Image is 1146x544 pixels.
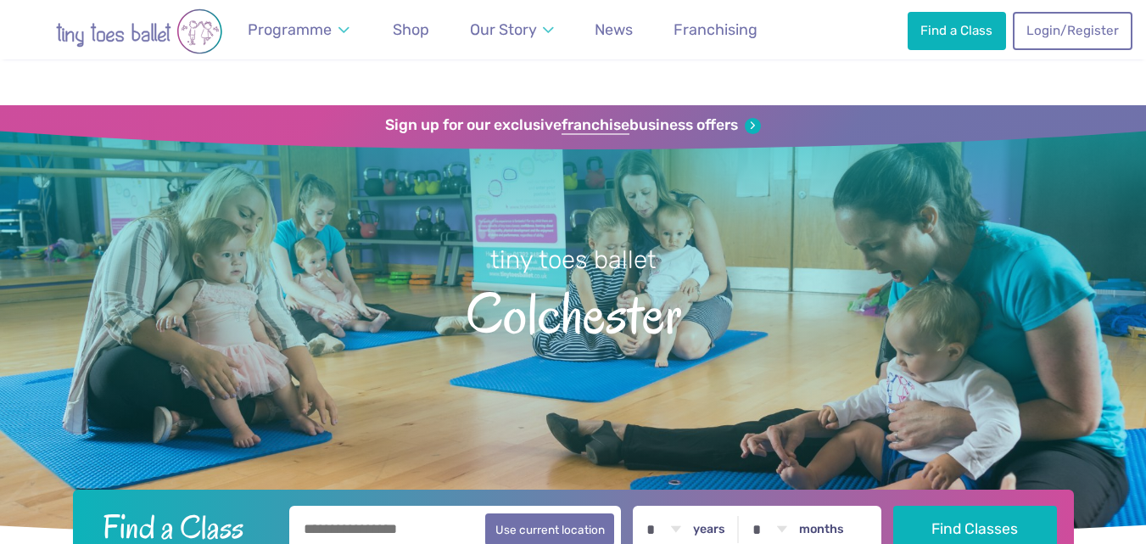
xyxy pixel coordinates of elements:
span: Colchester [30,277,1116,345]
span: News [595,20,633,38]
small: tiny toes ballet [490,245,657,274]
a: Our Story [462,11,562,49]
strong: franchise [562,116,629,135]
a: News [587,11,640,49]
img: tiny toes ballet [20,8,258,54]
span: Shop [393,20,429,38]
span: Franchising [674,20,757,38]
a: Find a Class [908,12,1006,49]
a: Sign up for our exclusivefranchisebusiness offers [385,116,761,135]
a: Programme [240,11,357,49]
label: years [693,522,725,537]
a: Login/Register [1013,12,1132,49]
span: Programme [248,20,332,38]
span: Our Story [470,20,537,38]
label: months [799,522,844,537]
a: Shop [385,11,437,49]
a: Franchising [666,11,765,49]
